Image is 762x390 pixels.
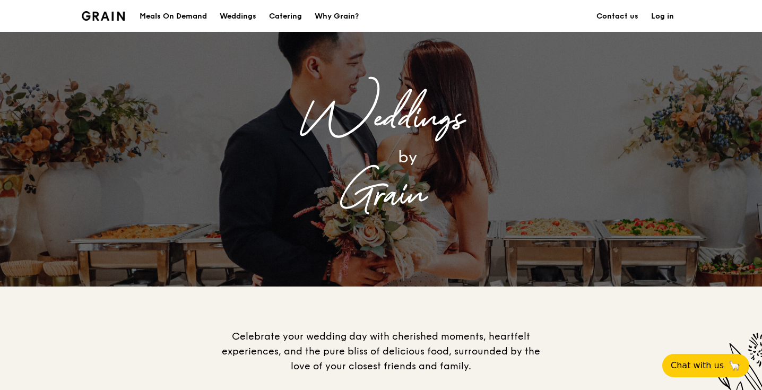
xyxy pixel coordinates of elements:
[169,171,593,219] div: Grain
[308,1,365,32] a: Why Grain?
[169,95,593,143] div: Weddings
[662,354,749,377] button: Chat with us🦙
[140,1,207,32] div: Meals On Demand
[315,1,359,32] div: Why Grain?
[213,1,263,32] a: Weddings
[590,1,645,32] a: Contact us
[263,1,308,32] a: Catering
[728,359,741,372] span: 🦙
[222,143,593,171] div: by
[217,329,545,374] div: Celebrate your wedding day with cherished moments, heartfelt experiences, and the pure bliss of d...
[220,1,256,32] div: Weddings
[82,11,125,21] img: Grain
[269,1,302,32] div: Catering
[645,1,680,32] a: Log in
[671,359,724,372] span: Chat with us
